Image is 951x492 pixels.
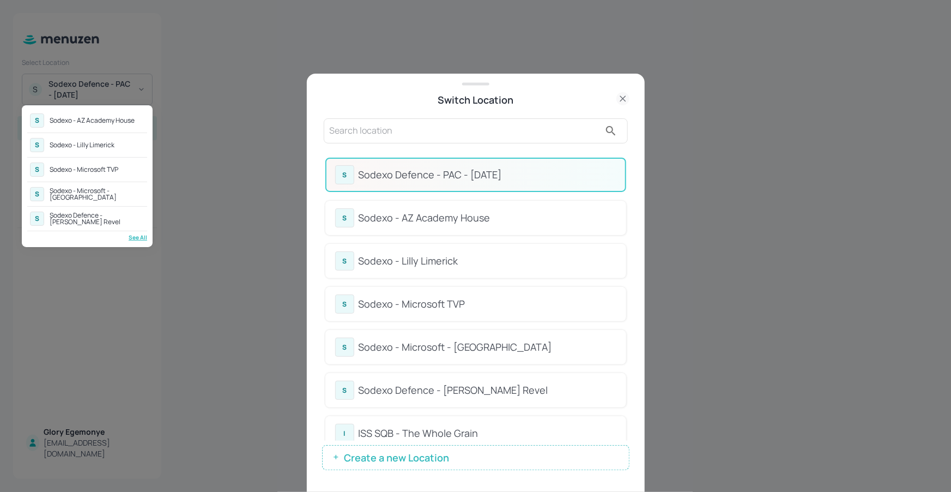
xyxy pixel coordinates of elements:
div: Sodexo - Lilly Limerick [50,142,114,148]
div: S [30,163,44,177]
div: S [30,212,44,226]
div: S [30,187,44,201]
div: Sodexo - Microsoft TVP [50,166,118,173]
div: Sodexo - AZ Academy House [50,117,135,124]
div: Sodexo Defence - [PERSON_NAME] Revel [50,212,144,225]
div: See All [27,233,147,242]
div: S [30,113,44,128]
div: S [30,138,44,152]
div: Sodexo - Microsoft - [GEOGRAPHIC_DATA] [50,188,144,201]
